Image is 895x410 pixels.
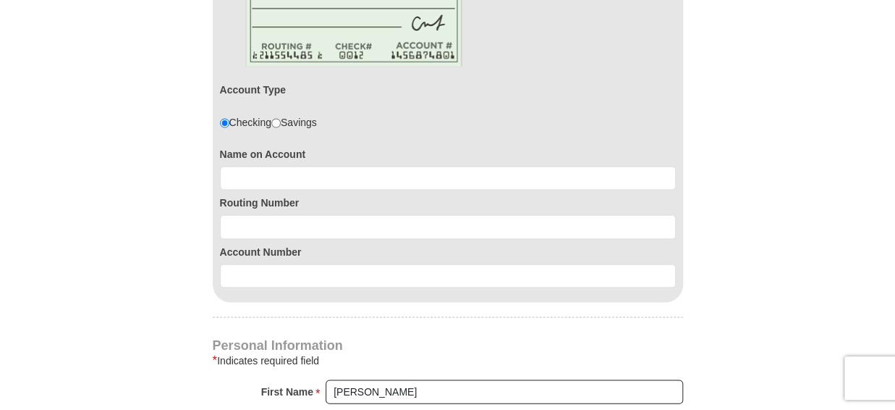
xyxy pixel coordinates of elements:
label: Account Type [220,83,287,97]
h4: Personal Information [213,339,683,351]
label: Account Number [220,244,676,259]
strong: First Name [261,381,313,401]
div: Indicates required field [213,351,683,369]
div: Checking Savings [220,114,317,129]
label: Name on Account [220,146,676,161]
label: Routing Number [220,195,676,209]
